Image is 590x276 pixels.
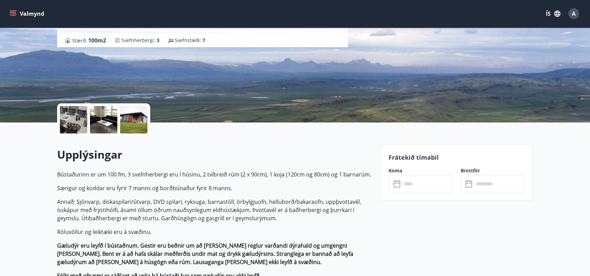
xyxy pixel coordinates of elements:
[57,228,372,236] p: Róluvöllur og leiktæki eru á svæðinu.
[57,198,372,222] p: Annað: Sjónvarp, diskaspilari/útvarp, DVD spilari, ryksuga, barnastóll, örbylgjuofn, helluborð/ba...
[8,8,47,20] button: menu
[389,153,525,162] p: Frátekið tímabil
[202,37,205,43] span: 7
[57,184,372,192] p: Sængur og koddar eru fyrir 7 manns og borðbúnaður fyrir 8 manns.
[57,170,372,179] p: Bústaðurinn er um 100 fm, 3 svefnherbergi eru í húsinu, 2 tvíbreið rúm (2 x 90cm), 1 koja (120cm ...
[57,242,353,266] strong: Gæludýr eru leyfð í bústaðnum. Gestir eru beðnir um að [PERSON_NAME] reglur varðandi dýrahald og ...
[57,147,372,162] h2: Upplýsingar
[389,167,453,174] label: Koma
[572,10,576,17] span: A
[542,8,564,20] button: ÍS
[565,5,582,22] button: A
[121,37,159,44] span: Svefnherbergi :
[72,36,106,44] span: Stærð :
[460,167,524,174] label: Brottför
[88,37,106,44] span: 100 m2
[175,37,205,44] span: Svefnstæði :
[157,37,159,43] span: 3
